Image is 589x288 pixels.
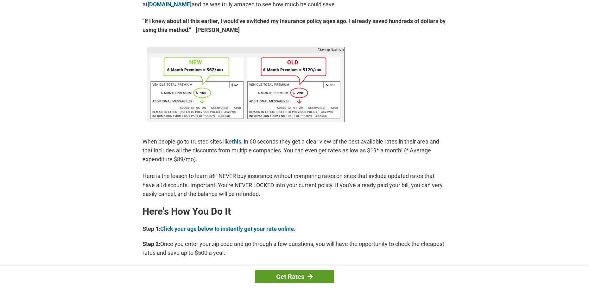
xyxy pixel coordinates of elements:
a: this [232,138,241,145]
p: When people go to trusted sites like , in 60 seconds they get a clear view of the best available ... [142,137,446,164]
p: Here is the lesson to learn â€“ NEVER buy insurance without comparing rates on sites that include... [142,172,446,198]
strong: "If I knew about all this earlier, I would've switched my insurance policy ages ago. I already sa... [142,17,446,34]
a: Click your age below to instantly get your rate online. [160,225,295,232]
a: Get Rates [255,270,334,283]
a: [DOMAIN_NAME] [148,1,192,8]
b: Step 2: [142,241,160,247]
img: savings [147,47,345,122]
b: Step 1: [142,225,160,232]
p: Once you enter your zip code and go through a few questions, you will have the opportunity to che... [142,240,446,257]
h2: Here's How You Do It [142,206,446,217]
